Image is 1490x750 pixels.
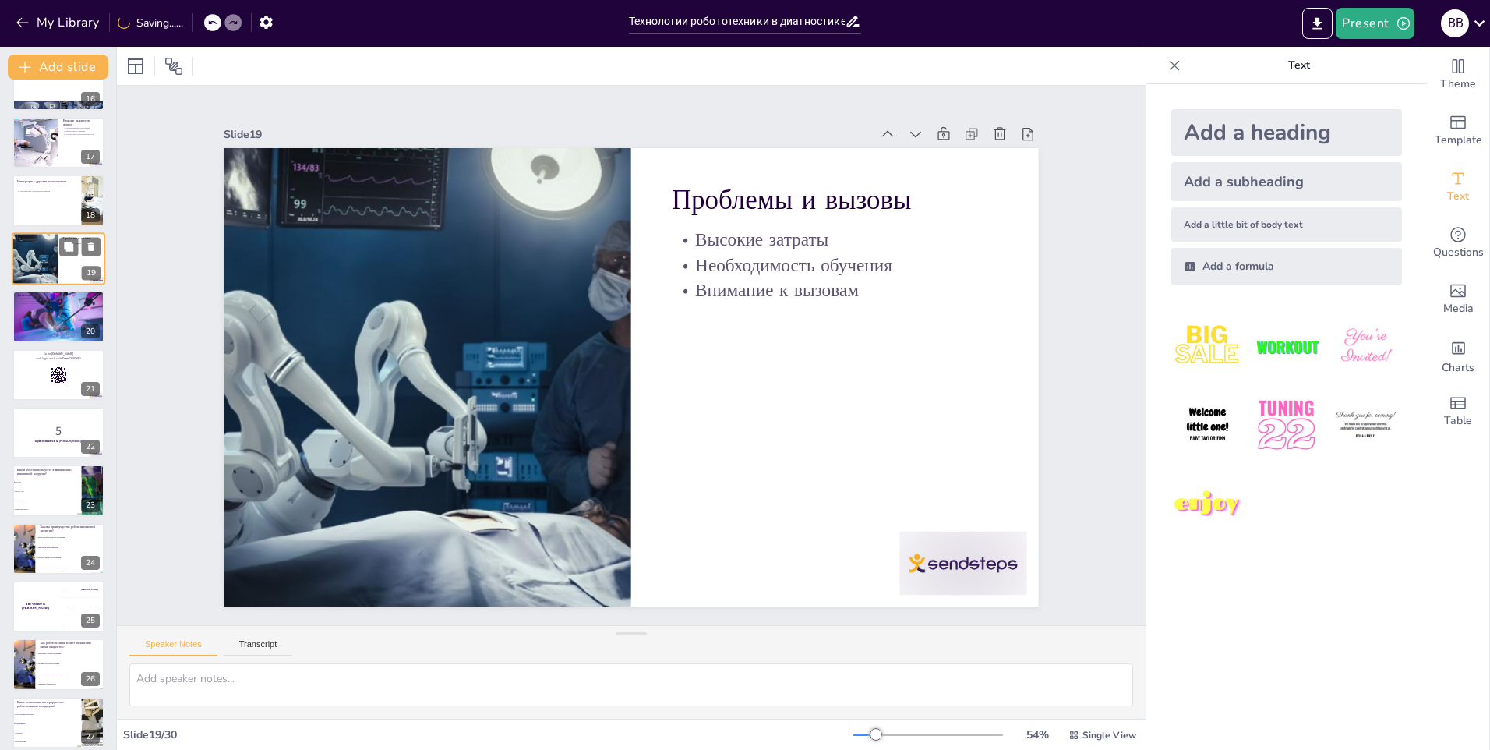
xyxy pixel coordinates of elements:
span: Более долгий период восстановления [38,536,104,538]
button: Duplicate Slide [59,237,78,256]
span: Table [1444,412,1472,430]
p: Интеграция с другими технологиями [17,179,77,183]
div: 25 [12,581,104,632]
p: Внимание к вызовам [686,294,1004,419]
strong: [DOMAIN_NAME] [51,352,74,356]
button: Add slide [8,55,108,80]
span: Искусственный интеллект [15,713,80,715]
span: Телемедицина [15,723,80,724]
span: Robotic Arm [15,490,80,492]
div: Add ready made slides [1427,103,1489,159]
div: Add a little bit of body text [1171,207,1402,242]
div: 19 [12,232,105,285]
span: Более высокая вероятность осложнений [38,567,104,568]
div: https://cdn.sendsteps.com/images/logo/sendsteps_logo_white.pnghttps://cdn.sendsteps.com/images/lo... [12,349,104,401]
div: 17 [81,150,100,164]
span: Charts [1442,359,1474,377]
span: Questions [1433,244,1484,261]
div: https://cdn.sendsteps.com/images/logo/sendsteps_logo_white.pnghttps://cdn.sendsteps.com/images/lo... [12,175,104,226]
p: Какие технологии интегрируются с робототехникой в медицине? [17,700,77,709]
div: Slide 19 / 30 [123,727,853,742]
div: Add images, graphics, shapes or video [1427,271,1489,327]
div: 200 [58,598,104,615]
img: 3.jpeg [1329,310,1402,383]
div: 23 [81,498,100,512]
p: and login with code [17,356,100,360]
button: В В [1441,8,1469,39]
img: 6.jpeg [1329,389,1402,462]
div: Layout [123,54,148,79]
span: Улучшает результаты лечения [38,663,104,664]
div: 20 [81,324,100,338]
p: Проблемы и вызовы [63,236,101,241]
p: Поддержка технологий [17,302,100,306]
p: Go to [17,352,100,356]
p: Телемедицина [17,186,77,189]
div: Add text boxes [1427,159,1489,215]
button: Present [1336,8,1414,39]
div: Add a heading [1171,109,1402,156]
div: 24 [12,523,104,575]
p: Какой робот используется в минимально инвазивной хирургии? [17,468,77,476]
p: Улучшение качества жизни [63,127,100,130]
span: Уменьшает безопасность [38,683,104,685]
div: Saving...... [118,16,183,30]
div: 26 [81,672,100,686]
div: В В [1441,9,1469,37]
div: 27 [12,697,104,748]
p: Электронные медицинские записи [17,189,77,193]
div: https://cdn.sendsteps.com/images/logo/sendsteps_logo_white.pnghttps://cdn.sendsteps.com/images/lo... [12,117,104,168]
p: Эффективное лечение [63,129,100,133]
div: 19 [82,266,101,280]
button: My Library [12,10,106,35]
span: Telepresence Robot [15,509,80,511]
span: Single View [1082,729,1136,741]
span: Text [1447,188,1469,205]
p: Влияние на качество жизни [63,119,100,127]
button: Speaker Notes [129,639,217,656]
span: Увеличивает время восстановления [38,673,104,674]
p: Высокие затраты [702,246,1020,370]
div: https://cdn.sendsteps.com/images/logo/sendsteps_logo_white.pnghttps://cdn.sendsteps.com/images/lo... [12,291,104,342]
div: 21 [81,382,100,396]
p: Необходимость обучения [63,244,101,247]
div: Add a subheading [1171,162,1402,201]
span: Template [1435,132,1482,149]
p: Высокие затраты [63,242,101,245]
div: 16 [81,92,100,106]
div: 100 [58,581,104,598]
span: Position [164,57,183,76]
span: Увеличение риска инфекций [38,547,104,548]
h4: The winner is [PERSON_NAME] [12,603,58,610]
button: Export to PowerPoint [1302,8,1333,39]
p: Безопасные методы [17,299,100,302]
div: 24 [81,556,100,570]
div: Slide 19 [310,12,930,226]
div: Change the overall theme [1427,47,1489,103]
button: Transcript [224,639,293,656]
p: Заключение [17,293,100,298]
div: 23 [12,465,104,516]
div: Add a table [1427,384,1489,440]
div: 54 % [1019,727,1056,742]
span: Биотехнология [15,741,80,742]
img: 1.jpeg [1171,310,1244,383]
div: 25 [81,614,100,628]
p: Новые горизонты [17,297,100,300]
span: Surgical Robot [15,500,80,501]
div: 16 [12,59,104,111]
input: Insert title [629,10,846,33]
img: 5.jpeg [1250,389,1322,462]
p: Необходимость обучения [694,270,1012,394]
div: 27 [81,730,100,744]
img: 4.jpeg [1171,389,1244,462]
strong: Приготовьтесь к [PERSON_NAME]! [34,439,82,443]
div: 22 [81,440,100,454]
div: Get real-time input from your audience [1427,215,1489,271]
div: 22 [12,407,104,458]
div: 26 [12,639,104,690]
span: Media [1443,300,1474,317]
img: 2.jpeg [1250,310,1322,383]
p: Интеграция технологий [17,184,77,187]
p: Text [1187,47,1411,84]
